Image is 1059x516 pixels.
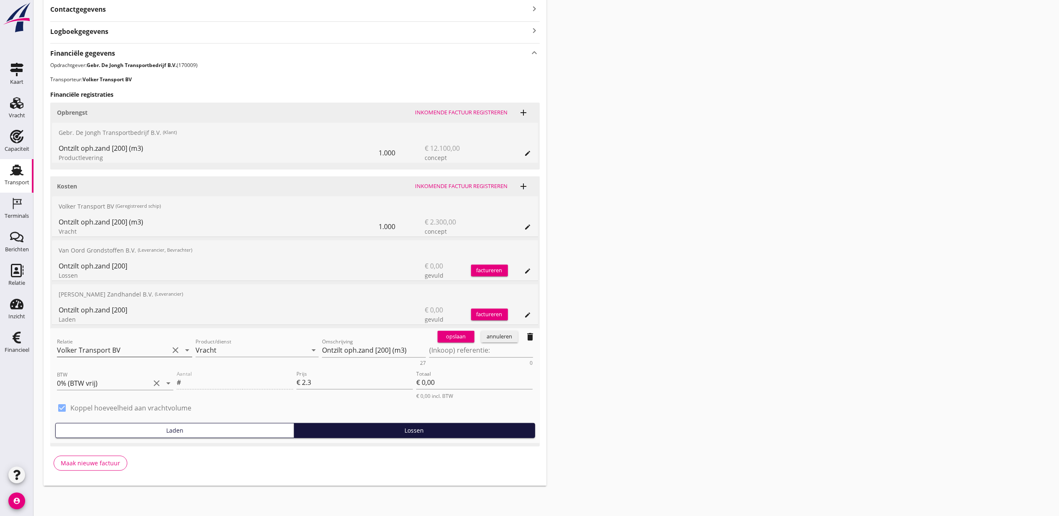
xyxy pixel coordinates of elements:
[8,280,25,286] div: Relatie
[52,123,538,143] div: Gebr. De Jongh Transportbedrijf B.V.
[152,378,162,388] i: clear
[59,305,379,315] div: Ontzilt oph.zand [200]
[59,271,379,280] div: Lossen
[5,347,29,353] div: Financieel
[412,181,511,192] button: Inkomende factuur registreren
[429,343,533,357] textarea: (Inkoop) referentie:
[530,25,540,36] i: keyboard_arrow_right
[59,315,379,324] div: Laden
[196,343,307,357] input: Product/dienst
[59,217,379,227] div: Ontzilt oph.zand [200] (m3)
[309,345,319,355] i: arrow_drop_down
[50,90,540,99] h3: Financiële registraties
[70,404,191,412] label: Koppel hoeveelheid aan vrachtvolume
[322,343,426,357] textarea: Omschrijving
[57,343,169,357] input: Relatie
[415,108,508,117] div: Inkomende factuur registreren
[425,227,471,236] div: concept
[57,182,77,190] strong: Kosten
[8,493,25,509] i: account_circle
[52,196,538,217] div: Volker Transport BV
[425,261,443,271] span: € 0,00
[484,333,515,341] div: annuleren
[163,129,177,136] small: (Klant)
[481,331,518,343] button: annuleren
[54,456,127,471] button: Maak nieuwe factuur
[519,181,529,191] i: add
[50,5,106,14] strong: Contactgegevens
[441,333,471,341] div: opslaan
[52,240,538,261] div: Van Oord Grondstoffen B.V.
[5,180,29,185] div: Transport
[87,62,177,69] strong: Gebr. De Jongh Transportbedrijf B.V.
[412,107,511,119] button: Inkomende factuur registreren
[425,315,471,324] div: gevuld
[50,62,540,69] p: Opdrachtgever: (170009)
[61,459,120,467] div: Maak nieuwe factuur
[525,224,531,230] i: edit
[471,310,508,319] div: factureren
[471,265,508,276] button: factureren
[182,345,192,355] i: arrow_drop_down
[415,182,508,191] div: Inkomende factuur registreren
[416,376,533,389] input: Totaal
[5,213,29,219] div: Terminals
[50,76,540,83] p: Transporteur:
[425,153,471,162] div: concept
[5,146,29,152] div: Capaciteit
[8,314,25,319] div: Inzicht
[471,266,508,275] div: factureren
[9,113,25,118] div: Vracht
[59,227,379,236] div: Vracht
[425,271,471,280] div: gevuld
[59,261,379,271] div: Ontzilt oph.zand [200]
[379,143,425,163] div: 1.000
[294,423,535,438] button: Lossen
[50,27,108,36] strong: Logboekgegevens
[416,392,533,400] div: € 0,00 incl. BTW
[57,108,88,116] strong: Opbrengst
[530,3,540,14] i: keyboard_arrow_right
[525,268,531,274] i: edit
[57,377,150,390] input: BTW
[116,203,161,210] small: (Geregistreerd schip)
[163,378,173,388] i: arrow_drop_down
[420,361,426,366] div: 27
[59,143,379,153] div: Ontzilt oph.zand [200] (m3)
[5,247,29,252] div: Berichten
[425,305,443,315] span: € 0,00
[530,361,533,366] div: 0
[298,426,531,435] div: Lossen
[10,79,23,85] div: Kaart
[52,284,538,304] div: [PERSON_NAME] Zandhandel B.V.
[525,312,531,318] i: edit
[55,423,294,438] button: Laden
[302,376,413,389] input: Prijs
[2,2,32,33] img: logo-small.a267ee39.svg
[50,49,115,58] strong: Financiële gegevens
[526,332,536,342] i: delete
[471,309,508,320] button: factureren
[138,247,192,254] small: (Leverancier, Bevrachter)
[296,377,302,387] div: €
[425,217,456,227] span: € 2.300,00
[59,153,379,162] div: Productlevering
[438,331,474,343] button: opslaan
[530,47,540,58] i: keyboard_arrow_up
[379,217,425,237] div: 1.000
[59,426,291,435] div: Laden
[155,291,183,298] small: (Leverancier)
[425,143,460,153] span: € 12.100,00
[170,345,180,355] i: clear
[82,76,132,83] strong: Volker Transport BV
[519,108,529,118] i: add
[525,150,531,157] i: edit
